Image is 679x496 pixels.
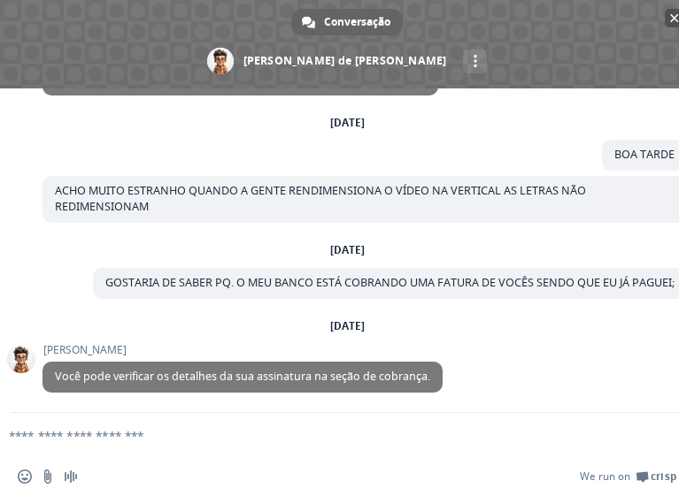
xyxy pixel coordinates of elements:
span: Conversação [324,9,390,35]
div: [DATE] [330,118,365,128]
div: [DATE] [330,245,365,256]
div: Conversação [291,9,403,35]
textarea: Escreva sua mensagem... [9,428,629,444]
div: [DATE] [330,321,365,332]
span: [PERSON_NAME] [42,344,443,356]
span: We run on [580,469,630,484]
span: ACHO MUITO ESTRANHO QUANDO A GENTE RENDIMENSIONA O VÍDEO NA VERTICAL AS LETRAS NÃO REDIMENSIONAM [55,183,586,214]
span: BOA TARDE [614,147,675,162]
a: We run onCrisp [580,469,676,484]
span: GOSTARIA DE SABER PQ. O MEU BANCO ESTÁ COBRANDO UMA FATURA DE VOCÊS SENDO QUE EU JÁ PAGUEI; [105,275,675,290]
span: Você pode verificar os detalhes da sua assinatura na seção de cobrança. [55,369,430,384]
span: Inserir um emoticon [18,469,32,484]
span: Enviar um arquivo [41,469,55,484]
span: Crisp [651,469,676,484]
div: Mais canais [463,50,487,73]
span: Mensagem de áudio [64,469,78,484]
